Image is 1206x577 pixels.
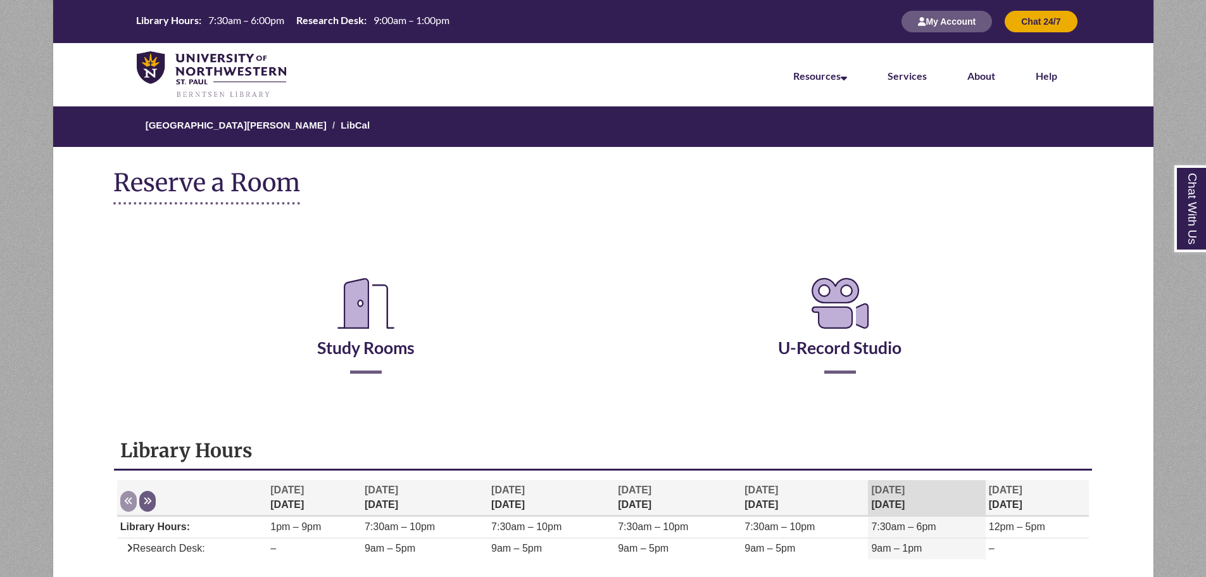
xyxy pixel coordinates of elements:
[615,480,741,516] th: [DATE]
[1036,70,1057,82] a: Help
[488,480,615,516] th: [DATE]
[317,306,415,358] a: Study Rooms
[989,485,1022,495] span: [DATE]
[365,485,398,495] span: [DATE]
[744,485,778,495] span: [DATE]
[361,480,488,516] th: [DATE]
[267,480,361,516] th: [DATE]
[989,521,1045,532] span: 12pm – 5pm
[374,14,449,26] span: 9:00am – 1:00pm
[117,517,268,538] td: Library Hours:
[491,485,525,495] span: [DATE]
[146,120,327,130] a: [GEOGRAPHIC_DATA][PERSON_NAME]
[901,16,992,27] a: My Account
[491,543,542,554] span: 9am – 5pm
[365,543,415,554] span: 9am – 5pm
[270,521,321,532] span: 1pm – 9pm
[901,11,992,32] button: My Account
[989,543,995,554] span: –
[744,521,815,532] span: 7:30am – 10pm
[871,521,936,532] span: 7:30am – 6pm
[208,14,284,26] span: 7:30am – 6:00pm
[120,438,1086,462] h1: Library Hours
[986,480,1089,516] th: [DATE]
[491,521,562,532] span: 7:30am – 10pm
[1005,16,1077,27] a: Chat 24/7
[888,70,927,82] a: Services
[744,543,795,554] span: 9am – 5pm
[618,521,688,532] span: 7:30am – 10pm
[871,485,905,495] span: [DATE]
[120,543,205,554] span: Research Desk:
[967,70,995,82] a: About
[113,169,300,205] h1: Reserve a Room
[270,543,276,554] span: –
[291,13,368,27] th: Research Desk:
[365,521,435,532] span: 7:30am – 10pm
[131,13,455,29] table: Hours Today
[341,120,370,130] a: LibCal
[618,485,651,495] span: [DATE]
[1005,11,1077,32] button: Chat 24/7
[25,106,1181,147] nav: Breadcrumb
[778,306,901,358] a: U-Record Studio
[871,543,922,554] span: 9am – 1pm
[113,236,1093,411] div: Reserve a Room
[137,51,287,99] img: UNWSP Library Logo
[741,480,868,516] th: [DATE]
[868,480,985,516] th: [DATE]
[270,485,304,495] span: [DATE]
[618,543,669,554] span: 9am – 5pm
[139,491,156,512] button: Next week
[131,13,455,30] a: Hours Today
[120,491,137,512] button: Previous week
[793,70,847,82] a: Resources
[131,13,203,27] th: Library Hours:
